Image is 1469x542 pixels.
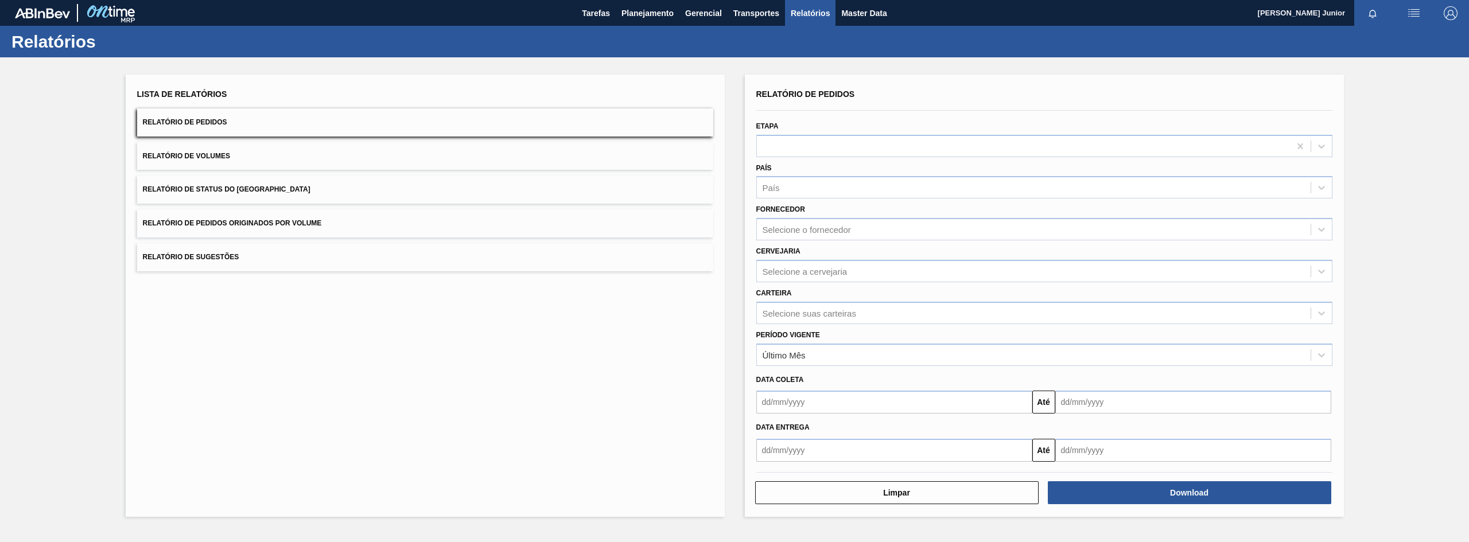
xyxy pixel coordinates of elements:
[143,118,227,126] span: Relatório de Pedidos
[756,89,855,99] span: Relatório de Pedidos
[756,247,800,255] label: Cervejaria
[582,6,610,20] span: Tarefas
[137,176,713,204] button: Relatório de Status do [GEOGRAPHIC_DATA]
[137,142,713,170] button: Relatório de Volumes
[756,164,772,172] label: País
[137,89,227,99] span: Lista de Relatórios
[756,122,779,130] label: Etapa
[137,108,713,137] button: Relatório de Pedidos
[763,350,806,360] div: Último Mês
[1032,439,1055,462] button: Até
[756,331,820,339] label: Período Vigente
[15,8,70,18] img: TNhmsLtSVTkK8tSr43FrP2fwEKptu5GPRR3wAAAABJRU5ErkJggg==
[755,481,1039,504] button: Limpar
[763,183,780,193] div: País
[143,185,310,193] span: Relatório de Status do [GEOGRAPHIC_DATA]
[1444,6,1458,20] img: Logout
[763,266,848,276] div: Selecione a cervejaria
[143,152,230,160] span: Relatório de Volumes
[756,439,1032,462] input: dd/mm/yyyy
[1032,391,1055,414] button: Até
[756,376,804,384] span: Data coleta
[791,6,830,20] span: Relatórios
[756,289,792,297] label: Carteira
[756,391,1032,414] input: dd/mm/yyyy
[763,225,851,235] div: Selecione o fornecedor
[1055,391,1331,414] input: dd/mm/yyyy
[763,308,856,318] div: Selecione suas carteiras
[841,6,887,20] span: Master Data
[143,253,239,261] span: Relatório de Sugestões
[1055,439,1331,462] input: dd/mm/yyyy
[733,6,779,20] span: Transportes
[756,205,805,213] label: Fornecedor
[137,243,713,271] button: Relatório de Sugestões
[621,6,674,20] span: Planejamento
[1407,6,1421,20] img: userActions
[685,6,722,20] span: Gerencial
[1354,5,1391,21] button: Notificações
[1048,481,1331,504] button: Download
[137,209,713,237] button: Relatório de Pedidos Originados por Volume
[756,423,810,431] span: Data entrega
[143,219,322,227] span: Relatório de Pedidos Originados por Volume
[11,35,215,48] h1: Relatórios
